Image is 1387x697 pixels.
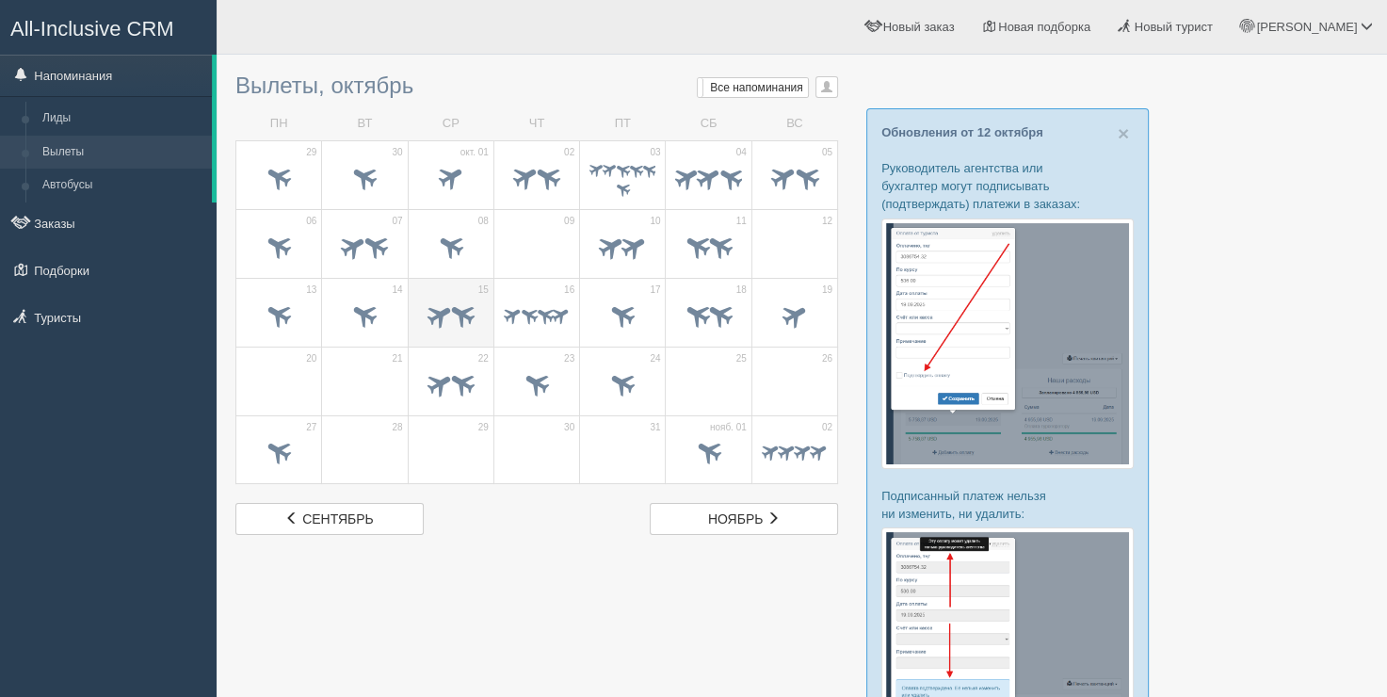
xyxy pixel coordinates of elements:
a: сентябрь [235,503,424,535]
a: Лиды [34,102,212,136]
span: 10 [650,215,660,228]
span: Новая подборка [998,20,1090,34]
span: Новый турист [1135,20,1213,34]
span: 06 [306,215,316,228]
span: 27 [306,421,316,434]
td: ПТ [580,107,666,140]
p: Руководитель агентства или бухгалтер могут подписывать (подтверждать) платежи в заказах: [881,159,1134,213]
span: 09 [564,215,574,228]
img: %D0%BF%D0%BE%D0%B4%D1%82%D0%B2%D0%B5%D1%80%D0%B6%D0%B4%D0%B5%D0%BD%D0%B8%D0%B5-%D0%BE%D0%BF%D0%BB... [881,219,1134,469]
a: Автобусы [34,169,212,203]
td: ВТ [322,107,408,140]
span: 17 [650,284,660,297]
span: 05 [822,146,832,159]
a: Вылеты [34,136,212,170]
span: 03 [650,146,660,159]
span: ноябрь [708,511,764,527]
span: 12 [822,215,832,228]
span: 11 [736,215,747,228]
td: СБ [666,107,751,140]
td: СР [408,107,493,140]
td: ПН [236,107,322,140]
span: 14 [392,284,402,297]
span: 25 [736,352,747,365]
span: 26 [822,352,832,365]
span: 18 [736,284,747,297]
span: All-Inclusive CRM [10,17,174,41]
span: 24 [650,352,660,365]
h3: Вылеты, октябрь [235,73,838,98]
span: нояб. 01 [710,421,747,434]
span: 04 [736,146,747,159]
span: 31 [650,421,660,434]
span: 07 [392,215,402,228]
span: 22 [478,352,489,365]
a: Обновления от 12 октября [881,125,1043,139]
span: 21 [392,352,402,365]
td: ВС [751,107,837,140]
span: 29 [306,146,316,159]
a: All-Inclusive CRM [1,1,216,53]
span: окт. 01 [460,146,489,159]
span: 19 [822,284,832,297]
span: 30 [392,146,402,159]
span: 29 [478,421,489,434]
span: 15 [478,284,489,297]
span: × [1118,122,1129,144]
span: 08 [478,215,489,228]
span: 30 [564,421,574,434]
p: Подписанный платеж нельзя ни изменить, ни удалить: [881,487,1134,523]
span: 23 [564,352,574,365]
span: Новый заказ [883,20,955,34]
span: 02 [564,146,574,159]
span: 20 [306,352,316,365]
a: ноябрь [650,503,838,535]
span: [PERSON_NAME] [1256,20,1357,34]
span: 28 [392,421,402,434]
td: ЧТ [493,107,579,140]
span: 13 [306,284,316,297]
span: сентябрь [302,511,374,527]
span: 16 [564,284,574,297]
button: Close [1118,123,1129,143]
span: 02 [822,421,832,434]
span: Все напоминания [710,81,803,94]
